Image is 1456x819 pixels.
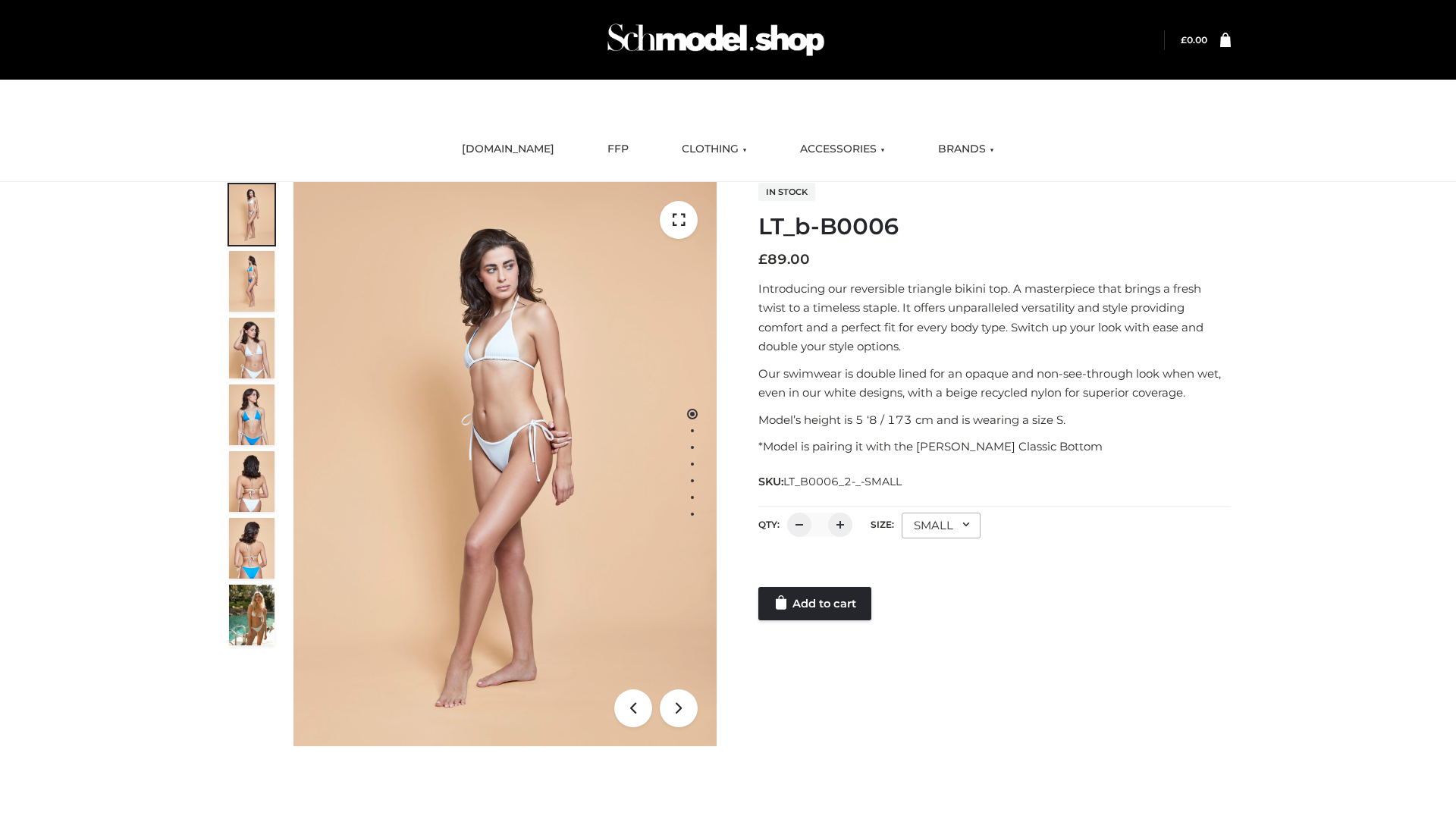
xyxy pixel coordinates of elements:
[229,384,275,445] img: ArielClassicBikiniTop_CloudNine_AzureSky_OW114ECO_4-scaled.jpg
[758,213,1231,240] h1: LT_b-B0006
[902,513,981,538] div: SMALL
[758,472,903,491] span: SKU:
[783,475,902,488] span: LT_B0006_2-_-SMALL
[229,585,275,645] img: Arieltop_CloudNine_AzureSky2.jpg
[758,519,780,530] label: QTY:
[670,133,758,166] a: CLOTHING
[758,437,1231,457] p: *Model is pairing it with the [PERSON_NAME] Classic Bottom
[758,251,767,268] span: £
[1181,34,1207,45] a: £0.00
[789,133,896,166] a: ACCESSORIES
[758,279,1231,356] p: Introducing our reversible triangle bikini top. A masterpiece that brings a fresh twist to a time...
[1181,34,1207,45] bdi: 0.00
[229,318,275,378] img: ArielClassicBikiniTop_CloudNine_AzureSky_OW114ECO_3-scaled.jpg
[1181,34,1187,45] span: £
[602,10,830,70] img: Schmodel Admin 964
[927,133,1006,166] a: BRANDS
[293,182,717,746] img: ArielClassicBikiniTop_CloudNine_AzureSky_OW114ECO_1
[596,133,640,166] a: FFP
[229,451,275,512] img: ArielClassicBikiniTop_CloudNine_AzureSky_OW114ECO_7-scaled.jpg
[758,251,810,268] bdi: 89.00
[758,410,1231,430] p: Model’s height is 5 ‘8 / 173 cm and is wearing a size S.
[871,519,894,530] label: Size:
[758,183,815,201] span: In stock
[758,587,871,620] a: Add to cart
[229,518,275,579] img: ArielClassicBikiniTop_CloudNine_AzureSky_OW114ECO_8-scaled.jpg
[229,251,275,312] img: ArielClassicBikiniTop_CloudNine_AzureSky_OW114ECO_2-scaled.jpg
[450,133,566,166] a: [DOMAIN_NAME]
[758,364,1231,403] p: Our swimwear is double lined for an opaque and non-see-through look when wet, even in our white d...
[229,184,275,245] img: ArielClassicBikiniTop_CloudNine_AzureSky_OW114ECO_1-scaled.jpg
